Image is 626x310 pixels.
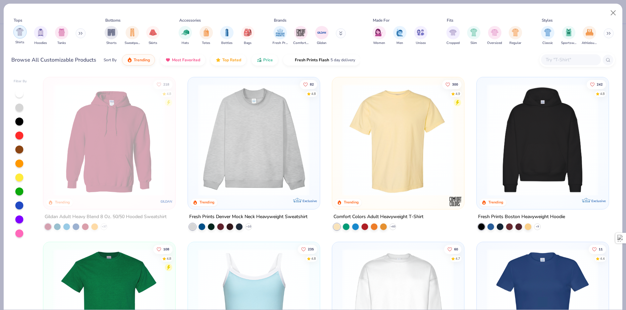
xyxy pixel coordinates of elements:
[179,17,201,23] div: Accessories
[315,26,328,46] div: filter for Gildan
[220,26,234,46] button: filter button
[414,26,427,46] div: filter for Unisex
[509,26,522,46] button: filter button
[545,56,596,64] input: Try "T-Shirt"
[509,26,522,46] div: filter for Regular
[467,26,480,46] div: filter for Slim
[455,91,460,96] div: 4.9
[446,26,460,46] button: filter button
[444,244,461,254] button: Like
[134,57,150,63] span: Trending
[483,84,602,196] img: 91acfc32-fd48-4d6b-bdad-a4c1a30ac3fc
[396,29,403,36] img: Men Image
[55,26,68,46] div: filter for Tanks
[15,40,24,45] span: Shirts
[446,26,460,46] div: filter for Cropped
[317,41,326,46] span: Gildan
[561,41,576,46] span: Sportswear
[586,29,593,36] img: Athleisure Image
[125,26,140,46] button: filter button
[216,57,221,63] img: TopRated.gif
[414,26,427,46] button: filter button
[416,41,426,46] span: Unisex
[293,26,309,46] button: filter button
[146,26,160,46] button: filter button
[146,26,160,46] div: filter for Skirts
[542,17,553,23] div: Styles
[396,41,403,46] span: Men
[220,26,234,46] div: filter for Bottles
[300,80,317,89] button: Like
[108,29,115,36] img: Shorts Image
[57,41,66,46] span: Tanks
[487,26,502,46] div: filter for Oversized
[591,198,605,203] span: Exclusive
[37,29,44,36] img: Hoodies Image
[470,41,477,46] span: Slim
[447,17,453,23] div: Fits
[104,57,117,63] div: Sort By
[34,41,47,46] span: Hoodies
[373,41,385,46] span: Women
[582,26,597,46] div: filter for Athleisure
[244,41,252,46] span: Bags
[449,194,462,208] img: Comfort Colors logo
[149,41,157,46] span: Skirts
[34,26,47,46] button: filter button
[417,29,424,36] img: Unisex Image
[311,91,316,96] div: 4.8
[582,41,597,46] span: Athleisure
[263,57,273,63] span: Price
[167,256,171,261] div: 4.8
[597,83,603,86] span: 242
[283,54,360,66] button: Fresh Prints Flash5 day delivery
[13,26,27,46] button: filter button
[561,26,576,46] button: filter button
[589,244,606,254] button: Like
[455,256,460,261] div: 4.7
[452,83,458,86] span: 300
[14,79,27,84] div: Filter By
[339,84,457,196] img: 029b8af0-80e6-406f-9fdc-fdf898547912
[163,83,169,86] span: 218
[172,57,200,63] span: Most Favorited
[221,41,233,46] span: Bottles
[373,17,389,23] div: Made For
[105,26,118,46] div: filter for Shorts
[165,57,171,63] img: most_fav.gif
[105,26,118,46] button: filter button
[195,84,313,196] img: f5d85501-0dbb-4ee4-b115-c08fa3845d83
[512,29,519,36] img: Regular Image
[11,56,96,64] div: Browse All Customizable Products
[487,41,502,46] span: Oversized
[310,83,314,86] span: 82
[541,26,554,46] div: filter for Classic
[582,26,597,46] button: filter button
[122,54,155,66] button: Trending
[293,41,309,46] span: Comfort Colors
[179,26,192,46] div: filter for Hats
[202,41,210,46] span: Totes
[200,26,213,46] div: filter for Totes
[288,57,294,63] img: flash.gif
[600,91,605,96] div: 4.8
[315,26,328,46] button: filter button
[296,28,306,38] img: Comfort Colors Image
[153,244,173,254] button: Like
[313,84,431,196] img: a90f7c54-8796-4cb2-9d6e-4e9644cfe0fe
[275,28,285,38] img: Fresh Prints Image
[102,224,107,228] span: + 37
[244,29,251,36] img: Bags Image
[55,26,68,46] button: filter button
[179,26,192,46] button: filter button
[302,198,316,203] span: Exclusive
[153,80,173,89] button: Like
[561,26,576,46] div: filter for Sportswear
[125,26,140,46] div: filter for Sweatpants
[470,29,477,36] img: Slim Image
[311,256,316,261] div: 4.8
[491,29,498,36] img: Oversized Image
[241,26,255,46] button: filter button
[127,57,132,63] img: trending.gif
[50,84,168,196] img: 01756b78-01f6-4cc6-8d8a-3c30c1a0c8ac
